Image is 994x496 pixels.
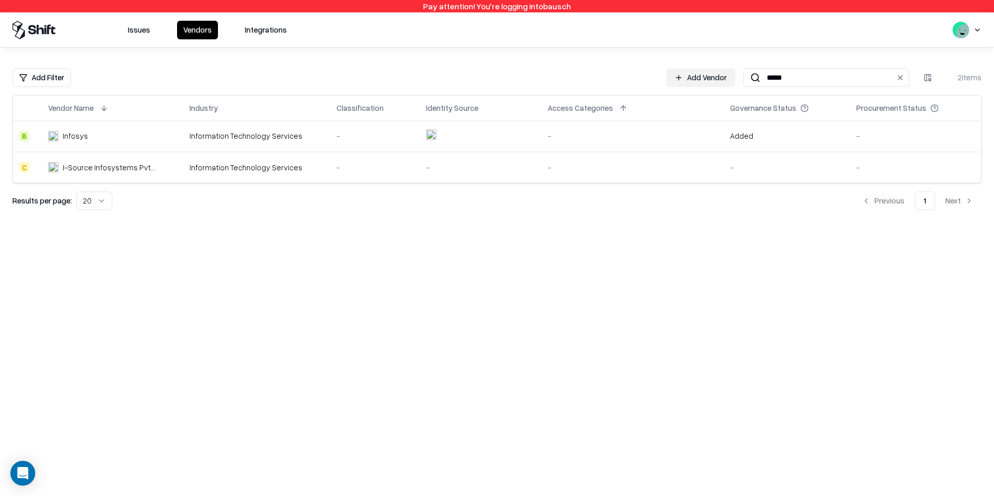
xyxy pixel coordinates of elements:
div: Access Categories [548,103,613,113]
button: 1 [915,192,935,210]
div: Vendor Name [48,103,94,113]
div: - [337,162,414,173]
button: Issues [122,21,156,39]
div: 2 items [940,72,982,83]
img: entra.microsoft.com [426,129,436,140]
button: Integrations [239,21,293,39]
div: - [730,162,844,173]
div: I-Source Infosystems Pvt. Ltd. [63,162,156,173]
div: Governance Status [730,103,796,113]
nav: pagination [854,192,982,210]
div: Infosys [63,130,88,141]
button: Add Filter [12,68,71,87]
div: Information Technology Services [189,130,324,141]
div: Identity Source [426,103,478,113]
a: Add Vendor [666,68,735,87]
div: - [856,130,975,141]
div: Information Technology Services [189,162,324,173]
div: Classification [337,103,384,113]
div: Added [730,130,753,141]
button: Vendors [177,21,218,39]
div: C [19,162,30,172]
div: - [548,130,718,141]
div: B [19,131,30,141]
img: Infosys [48,131,59,141]
div: - [856,162,975,173]
div: - [548,162,718,173]
div: Industry [189,103,218,113]
div: - [426,162,535,173]
div: Procurement Status [856,103,926,113]
div: - [337,130,414,141]
div: Open Intercom Messenger [10,461,35,486]
img: i-Source Infosystems Pvt. Ltd. [48,162,59,172]
p: Results per page: [12,195,72,206]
